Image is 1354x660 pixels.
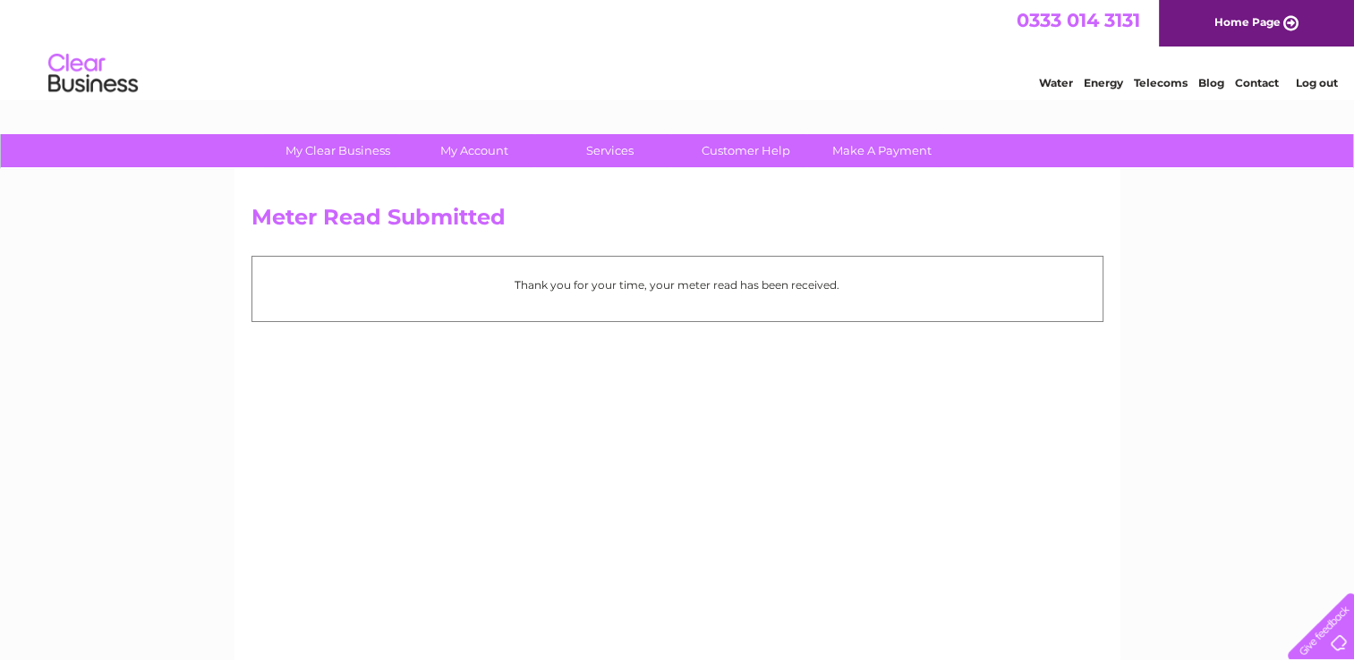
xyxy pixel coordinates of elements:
[261,276,1094,293] p: Thank you for your time, your meter read has been received.
[672,134,820,167] a: Customer Help
[1235,76,1279,89] a: Contact
[1017,9,1140,31] a: 0333 014 3131
[1295,76,1337,89] a: Log out
[808,134,956,167] a: Make A Payment
[255,10,1101,87] div: Clear Business is a trading name of Verastar Limited (registered in [GEOGRAPHIC_DATA] No. 3667643...
[400,134,548,167] a: My Account
[47,47,139,101] img: logo.png
[1134,76,1188,89] a: Telecoms
[1039,76,1073,89] a: Water
[251,205,1103,239] h2: Meter Read Submitted
[1084,76,1123,89] a: Energy
[536,134,684,167] a: Services
[264,134,412,167] a: My Clear Business
[1198,76,1224,89] a: Blog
